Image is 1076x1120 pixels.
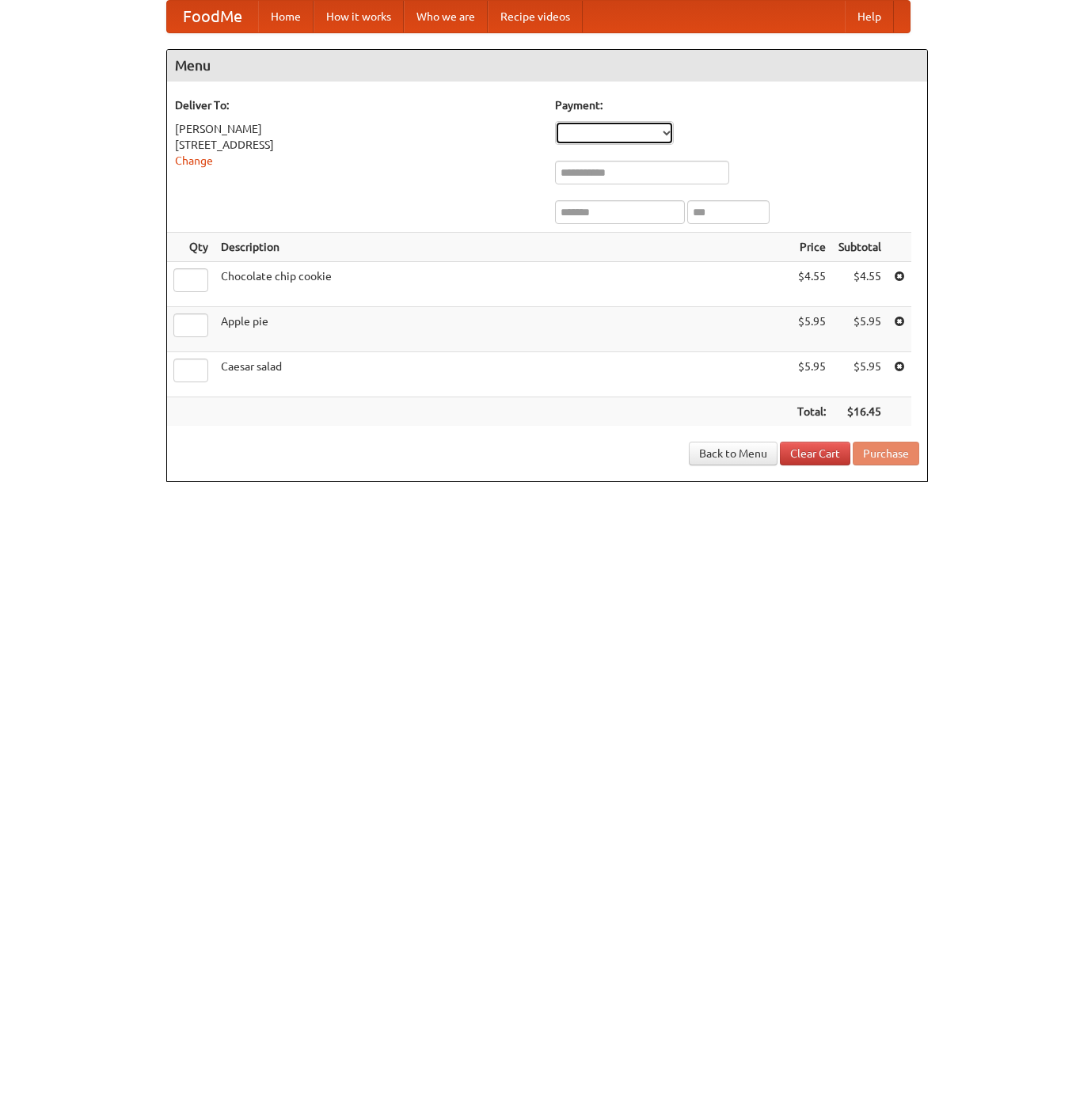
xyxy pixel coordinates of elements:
td: $5.95 [791,352,832,397]
a: Back to Menu [689,442,778,465]
td: Caesar salad [215,352,791,397]
a: Home [258,1,314,32]
th: Description [215,233,791,262]
th: Qty [167,233,215,262]
td: $5.95 [832,352,888,397]
a: Who we are [404,1,488,32]
td: $5.95 [832,307,888,352]
h5: Payment: [555,97,919,113]
h4: Menu [167,50,927,82]
th: Subtotal [832,233,888,262]
a: How it works [314,1,404,32]
div: [PERSON_NAME] [175,121,539,137]
div: [STREET_ADDRESS] [175,137,539,153]
a: Recipe videos [488,1,583,32]
td: Chocolate chip cookie [215,262,791,307]
th: $16.45 [832,397,888,427]
td: $4.55 [791,262,832,307]
button: Purchase [853,442,919,465]
th: Price [791,233,832,262]
h5: Deliver To: [175,97,539,113]
a: Clear Cart [780,442,850,465]
a: Help [845,1,894,32]
td: Apple pie [215,307,791,352]
td: $4.55 [832,262,888,307]
a: Change [175,154,213,167]
a: FoodMe [167,1,258,32]
th: Total: [791,397,832,427]
td: $5.95 [791,307,832,352]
